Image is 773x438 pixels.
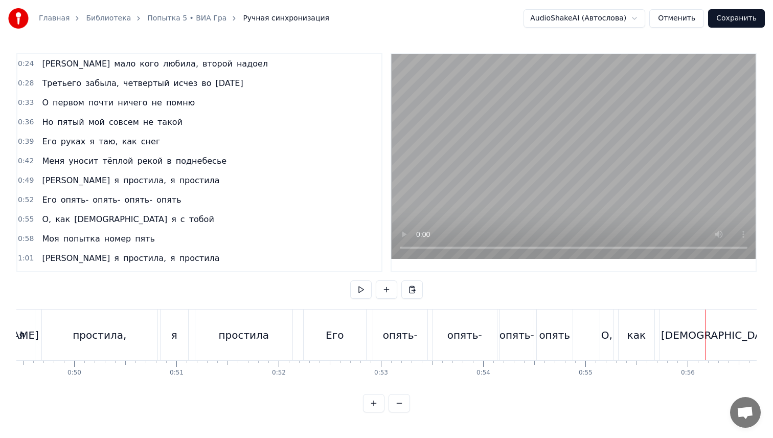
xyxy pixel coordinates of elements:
span: как [121,136,138,147]
span: я [88,136,96,147]
div: я [171,327,177,343]
span: таю, [98,136,119,147]
span: О, [41,213,52,225]
span: мой [87,116,106,128]
span: снег [140,136,162,147]
a: Главная [39,13,70,24]
span: уносит [67,155,99,167]
span: опять- [60,194,89,206]
span: 0:58 [18,234,34,244]
span: я [113,252,120,264]
div: я [19,327,25,343]
span: во [200,77,212,89]
div: 0:50 [67,369,81,377]
nav: breadcrumb [39,13,329,24]
div: простила [218,327,269,343]
div: Его [326,327,344,343]
span: я [169,252,176,264]
span: руках [60,136,87,147]
span: Меня [41,155,65,167]
span: не [151,97,163,108]
span: четвертый [122,77,170,89]
span: опять- [124,194,153,206]
div: простила, [73,327,126,343]
span: 0:28 [18,78,34,89]
div: опять [539,327,570,343]
span: почти [87,97,115,108]
span: Его [41,194,57,206]
span: Третьего [41,77,82,89]
button: Отменить [649,9,704,28]
a: Попытка 5 • ВИА Гра [147,13,226,24]
div: как [627,327,646,343]
span: забыла, [84,77,120,89]
span: 1:01 [18,253,34,264]
span: пятый [56,116,85,128]
span: не [142,116,154,128]
span: простила, [122,174,167,186]
span: тобой [188,213,215,225]
div: опять- [383,327,418,343]
span: помню [165,97,196,108]
span: простила [178,252,221,264]
a: Библиотека [86,13,131,24]
span: 0:42 [18,156,34,166]
span: 0:49 [18,176,34,186]
span: опять [155,194,183,206]
span: такой [156,116,184,128]
span: [DEMOGRAPHIC_DATA] [73,213,168,225]
div: Открытый чат [730,397,761,428]
span: тёплой [101,155,134,167]
span: исчез [172,77,198,89]
span: надоел [236,58,269,70]
div: 0:52 [272,369,286,377]
span: совсем [108,116,140,128]
span: первом [52,97,85,108]
span: 0:24 [18,59,34,69]
button: Сохранить [708,9,765,28]
span: 0:52 [18,195,34,205]
span: второй [201,58,234,70]
img: youka [8,8,29,29]
span: [PERSON_NAME] [41,252,111,264]
span: Ручная синхронизация [243,13,329,24]
span: простила, [122,252,167,264]
div: 0:54 [476,369,490,377]
span: рекой [136,155,164,167]
span: с [179,213,186,225]
span: [PERSON_NAME] [41,58,111,70]
span: попытка [62,233,101,245]
span: мало [113,58,137,70]
span: [PERSON_NAME] [41,174,111,186]
span: опять- [92,194,121,206]
span: О [41,97,50,108]
div: 0:53 [374,369,388,377]
span: Его [41,136,57,147]
span: 0:36 [18,117,34,127]
span: как [54,213,71,225]
span: пять [134,233,156,245]
span: 0:39 [18,137,34,147]
div: опять- [447,327,482,343]
div: 0:55 [579,369,593,377]
span: Моя [41,233,60,245]
span: Но [41,116,54,128]
span: ничего [117,97,148,108]
div: О, [601,327,612,343]
div: опять- [499,327,534,343]
span: поднебесье [175,155,228,167]
span: 0:33 [18,98,34,108]
span: я [113,174,120,186]
div: 0:51 [170,369,184,377]
span: любила, [162,58,199,70]
div: 0:56 [681,369,695,377]
span: кого [139,58,160,70]
span: я [170,213,177,225]
span: номер [103,233,132,245]
span: простила [178,174,221,186]
span: в [166,155,172,167]
span: 0:55 [18,214,34,225]
span: я [169,174,176,186]
span: [DATE] [215,77,244,89]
